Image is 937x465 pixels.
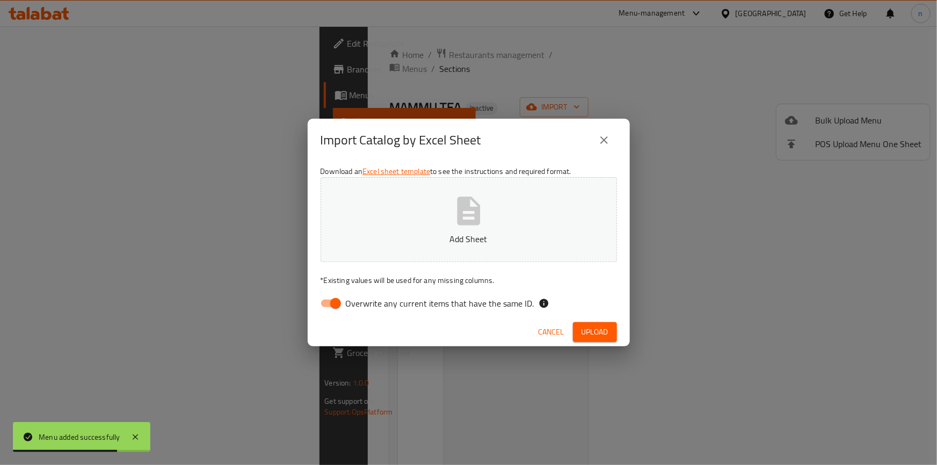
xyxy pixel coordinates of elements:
div: Menu added successfully [39,431,120,443]
button: close [591,127,617,153]
span: Overwrite any current items that have the same ID. [346,297,534,310]
svg: If the overwrite option isn't selected, then the items that match an existing ID will be ignored ... [539,298,549,309]
span: Upload [582,325,608,339]
span: Cancel [539,325,564,339]
button: Add Sheet [321,177,617,262]
p: Existing values will be used for any missing columns. [321,275,617,286]
button: Cancel [534,322,569,342]
p: Add Sheet [337,233,600,245]
h2: Import Catalog by Excel Sheet [321,132,481,149]
button: Upload [573,322,617,342]
div: Download an to see the instructions and required format. [308,162,630,317]
a: Excel sheet template [362,164,430,178]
